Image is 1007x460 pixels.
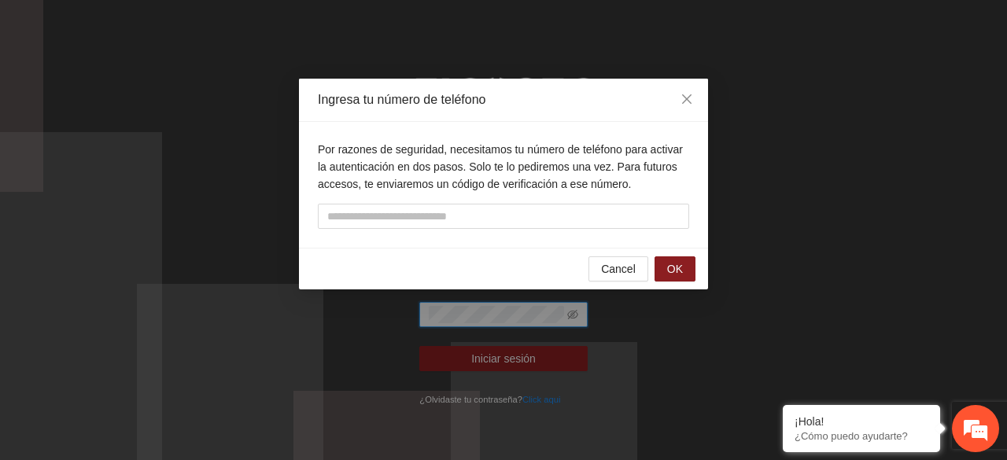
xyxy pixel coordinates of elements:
[258,8,296,46] div: Minimizar ventana de chat en vivo
[318,91,689,109] div: Ingresa tu número de teléfono
[588,256,648,282] button: Cancel
[681,93,693,105] span: close
[795,430,928,442] p: ¿Cómo puedo ayudarte?
[655,256,695,282] button: OK
[667,260,683,278] span: OK
[795,415,928,428] div: ¡Hola!
[91,145,217,304] span: Estamos en línea.
[318,141,689,193] p: Por razones de seguridad, necesitamos tu número de teléfono para activar la autenticación en dos ...
[8,299,300,354] textarea: Escriba su mensaje y pulse “Intro”
[601,260,636,278] span: Cancel
[666,79,708,121] button: Close
[82,80,264,101] div: Chatee con nosotros ahora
